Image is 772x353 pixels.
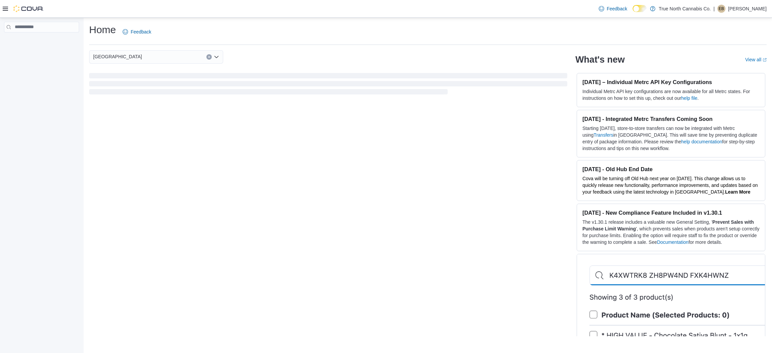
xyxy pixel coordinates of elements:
[120,25,154,39] a: Feedback
[582,166,760,172] h3: [DATE] - Old Hub End Date
[575,54,625,65] h2: What's new
[214,54,219,60] button: Open list of options
[4,34,79,50] nav: Complex example
[719,5,724,13] span: EB
[728,5,767,13] p: [PERSON_NAME]
[582,209,760,216] h3: [DATE] - New Compliance Feature Included in v1.30.1
[582,219,754,231] strong: Prevent Sales with Purchase Limit Warning
[725,189,750,195] a: Learn More
[582,219,760,245] p: The v1.30.1 release includes a valuable new General Setting, ' ', which prevents sales when produ...
[713,5,715,13] p: |
[131,28,151,35] span: Feedback
[607,5,627,12] span: Feedback
[633,5,647,12] input: Dark Mode
[582,116,760,122] h3: [DATE] - Integrated Metrc Transfers Coming Soon
[582,176,758,195] span: Cova will be turning off Old Hub next year on [DATE]. This change allows us to quickly release ne...
[717,5,725,13] div: Elizabeth Brooks
[594,132,614,138] a: Transfers
[763,58,767,62] svg: External link
[89,74,567,96] span: Loading
[89,23,116,37] h1: Home
[659,5,711,13] p: True North Cannabis Co.
[582,88,760,101] p: Individual Metrc API key configurations are now available for all Metrc states. For instructions ...
[681,95,697,101] a: help file
[13,5,44,12] img: Cova
[596,2,630,15] a: Feedback
[582,125,760,152] p: Starting [DATE], store-to-store transfers can now be integrated with Metrc using in [GEOGRAPHIC_D...
[745,57,767,62] a: View allExternal link
[93,53,142,61] span: [GEOGRAPHIC_DATA]
[657,239,689,245] a: Documentation
[582,79,760,85] h3: [DATE] – Individual Metrc API Key Configurations
[206,54,212,60] button: Clear input
[681,139,722,144] a: help documentation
